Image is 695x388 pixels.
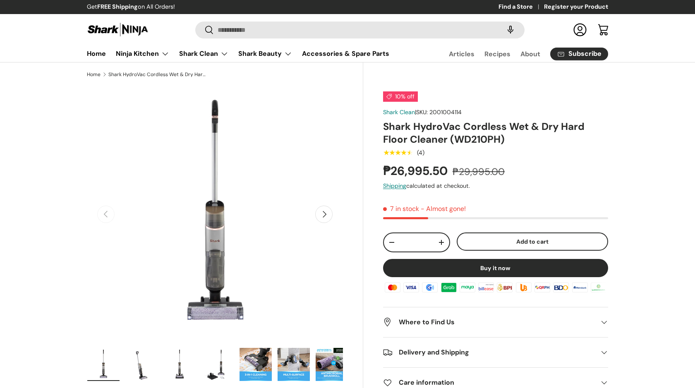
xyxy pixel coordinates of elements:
a: Register your Product [544,2,608,12]
summary: Ninja Kitchen [111,46,174,62]
strong: FREE Shipping [97,3,138,10]
span: Subscribe [568,50,602,57]
img: Shark HydroVac Cordless Wet & Dry Hard Floor Cleaner (WD210PH) [240,348,272,381]
img: qrph [533,281,551,294]
img: maya [458,281,477,294]
img: bpi [496,281,514,294]
img: shark-hyrdrovac-wet-and-dry-hard-floor-clearner-full-view-sharkninja [87,348,120,381]
a: Home [87,72,101,77]
a: Home [87,46,106,62]
button: Add to cart [457,232,608,251]
h2: Where to Find Us [383,317,595,327]
p: Get on All Orders! [87,2,175,12]
img: Shark Ninja Philippines [87,22,149,38]
a: Shark Clean [179,46,228,62]
span: 2001004114 [429,108,462,116]
img: bdo [552,281,570,294]
a: Ninja Kitchen [116,46,169,62]
img: Shark HydroVac Cordless Wet & Dry Hard Floor Cleaner (WD210PH) [278,348,310,381]
img: Shark HydroVac Cordless Wet & Dry Hard Floor Cleaner (WD210PH) [163,348,196,381]
media-gallery: Gallery Viewer [87,86,343,384]
span: | [415,108,462,116]
p: - Almost gone! [421,204,466,213]
a: About [520,46,540,62]
nav: Breadcrumbs [87,71,363,78]
h1: Shark HydroVac Cordless Wet & Dry Hard Floor Cleaner (WD210PH) [383,120,608,146]
img: visa [402,281,420,294]
span: 10% off [383,91,418,102]
nav: Primary [87,46,389,62]
a: Find a Store [498,2,544,12]
a: Shark Clean [383,108,415,116]
a: Shark Beauty [238,46,292,62]
summary: Delivery and Shipping [383,338,608,367]
a: Shark HydroVac Cordless Wet & Dry Hard Floor Cleaner (WD210PH) [108,72,208,77]
button: Buy it now [383,259,608,277]
img: master [383,281,402,294]
img: grabpay [440,281,458,294]
img: ubp [515,281,533,294]
img: Shark HydroVac Cordless Wet & Dry Hard Floor Cleaner (WD210PH) [201,348,234,381]
span: ★★★★★ [383,148,412,157]
summary: Where to Find Us [383,307,608,337]
nav: Secondary [429,46,608,62]
img: gcash [421,281,439,294]
strong: ₱26,995.50 [383,163,450,179]
div: 4.5 out of 5.0 stars [383,149,412,156]
speech-search-button: Search by voice [497,21,524,39]
a: Accessories & Spare Parts [302,46,389,62]
img: billease [477,281,495,294]
span: SKU: [416,108,428,116]
img: metrobank [570,281,589,294]
summary: Shark Beauty [233,46,297,62]
h2: Care information [383,378,595,388]
s: ₱29,995.00 [453,165,505,178]
a: Shipping [383,182,406,189]
a: Recipes [484,46,510,62]
a: Subscribe [550,48,608,60]
div: calculated at checkout. [383,182,608,190]
img: landbank [590,281,608,294]
img: Shark HydroVac Cordless Wet & Dry Hard Floor Cleaner (WD210PH) [125,348,158,381]
a: Articles [449,46,475,62]
h2: Delivery and Shipping [383,347,595,357]
img: Shark HydroVac Cordless Wet & Dry Hard Floor Cleaner (WD210PH) [316,348,348,381]
div: (4) [417,150,424,156]
summary: Shark Clean [174,46,233,62]
span: 7 in stock [383,204,419,213]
